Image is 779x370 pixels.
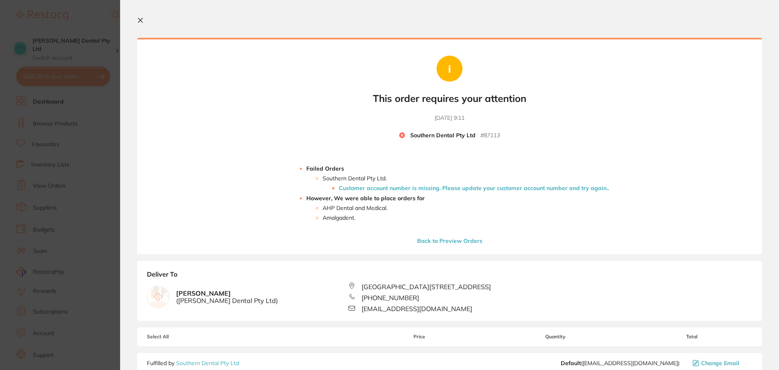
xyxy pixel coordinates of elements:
[176,290,278,305] b: [PERSON_NAME]
[147,286,169,308] img: empty.jpg
[176,297,278,304] span: ( [PERSON_NAME] Dental Pty Ltd )
[323,214,609,221] li: Amalgadent .
[410,132,476,139] b: Southern Dental Pty Ltd
[306,165,344,172] strong: Failed Orders
[690,359,752,367] button: Change Email
[362,294,419,301] span: [PHONE_NUMBER]
[323,175,609,191] li: Southern Dental Pty Ltd .
[480,132,500,139] small: # 87113
[362,305,472,312] span: [EMAIL_ADDRESS][DOMAIN_NAME]
[339,185,609,191] li: Customer account number is missing. Please update your customer account number and try again. .
[415,237,485,245] button: Back to Preview Orders
[147,360,239,366] p: Fulfilled by
[480,334,631,340] span: Quantity
[561,360,680,366] span: info@southern-dental.com.au
[147,270,752,283] b: Deliver To
[362,283,491,290] span: [GEOGRAPHIC_DATA][STREET_ADDRESS]
[701,360,739,366] span: Change Email
[373,93,526,104] b: This order requires your attention
[323,205,609,211] li: AHP Dental and Medical .
[176,359,239,367] a: Southern Dental Pty Ltd
[561,359,581,367] b: Default
[435,114,465,122] time: [DATE] 9:11
[306,195,425,202] strong: However, We were able to place orders for
[147,334,228,340] span: Select All
[631,334,752,340] span: Total
[359,334,480,340] span: Price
